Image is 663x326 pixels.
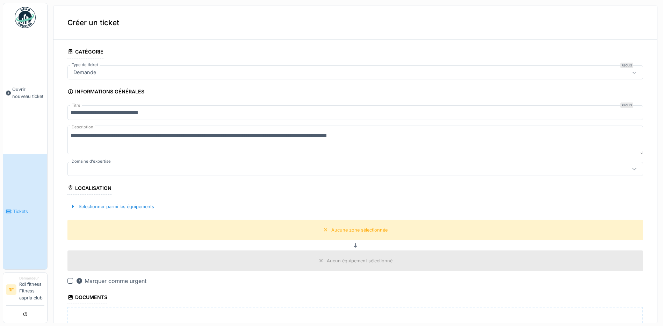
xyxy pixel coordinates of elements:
[327,257,392,264] div: Aucun équipement sélectionné
[53,6,657,40] div: Créer un ticket
[6,284,16,295] li: RF
[620,63,633,68] div: Requis
[3,154,47,269] a: Tickets
[67,183,111,195] div: Localisation
[67,86,144,98] div: Informations générales
[70,102,82,108] label: Titre
[6,276,44,306] a: RF DemandeurRdi fitness Fitness aspria club
[67,47,103,58] div: Catégorie
[70,123,95,132] label: Description
[15,7,36,28] img: Badge_color-CXgf-gQk.svg
[13,208,44,215] span: Tickets
[620,102,633,108] div: Requis
[67,202,157,211] div: Sélectionner parmi les équipements
[19,276,44,281] div: Demandeur
[70,158,112,164] label: Domaine d'expertise
[71,69,99,76] div: Demande
[331,227,388,233] div: Aucune zone sélectionnée
[3,32,47,154] a: Ouvrir nouveau ticket
[19,276,44,304] li: Rdi fitness Fitness aspria club
[70,62,100,68] label: Type de ticket
[67,292,107,304] div: Documents
[12,86,44,99] span: Ouvrir nouveau ticket
[76,277,146,285] div: Marquer comme urgent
